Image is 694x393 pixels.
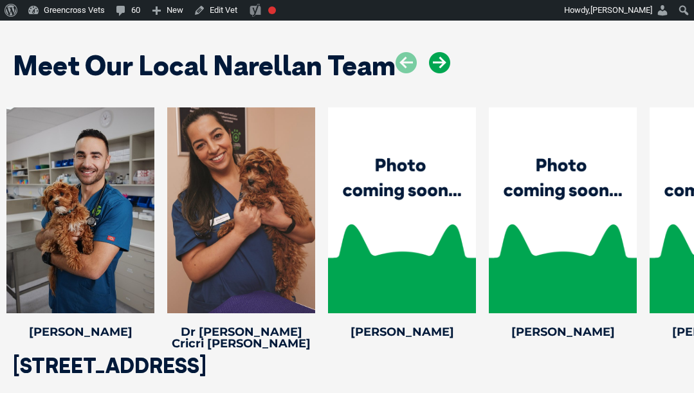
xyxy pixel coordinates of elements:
[328,326,476,338] h4: [PERSON_NAME]
[13,52,396,79] h2: Meet Our Local Narellan Team
[268,6,276,14] div: Focus keyphrase not set
[167,326,315,349] h4: Dr [PERSON_NAME] Cricri [PERSON_NAME]
[489,326,637,338] h4: [PERSON_NAME]
[590,5,652,15] span: [PERSON_NAME]
[6,326,154,338] h4: [PERSON_NAME]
